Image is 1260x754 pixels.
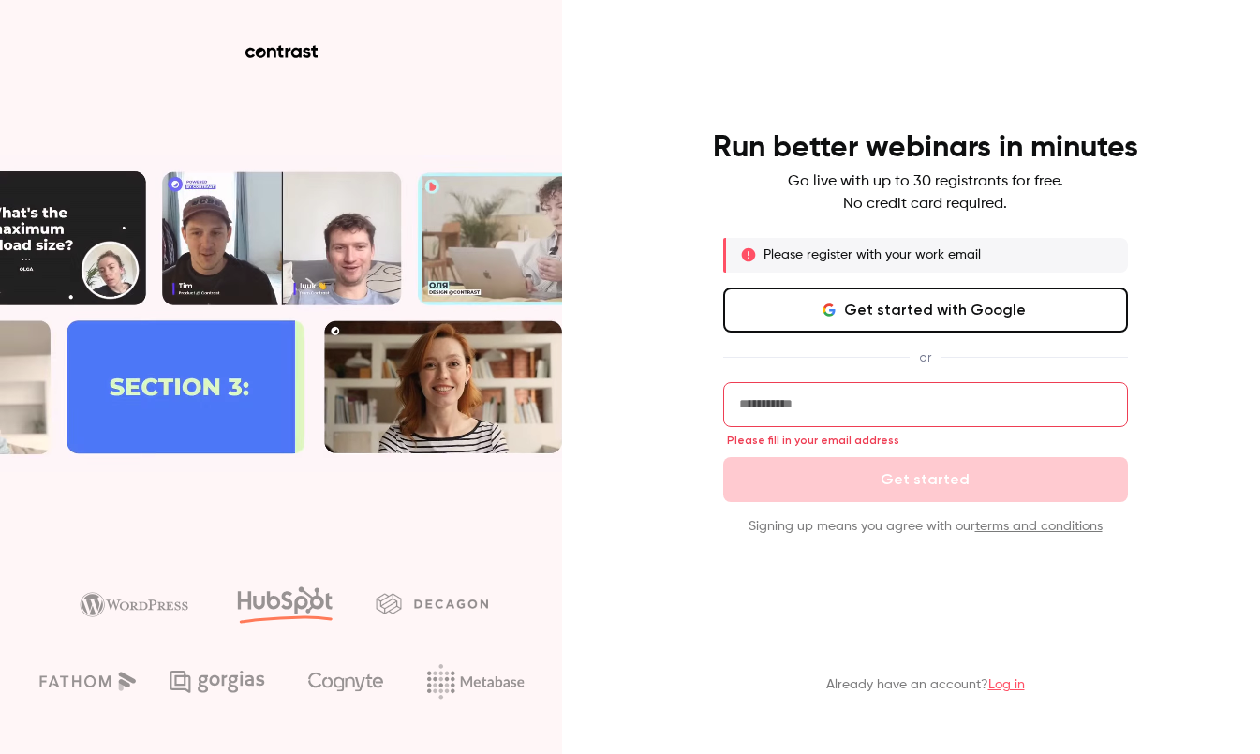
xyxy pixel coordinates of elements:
[727,433,899,448] span: Please fill in your email address
[988,678,1025,691] a: Log in
[975,520,1103,533] a: terms and conditions
[788,170,1063,215] p: Go live with up to 30 registrants for free. No credit card required.
[763,245,981,264] p: Please register with your work email
[713,129,1138,167] h4: Run better webinars in minutes
[723,517,1128,536] p: Signing up means you agree with our
[723,288,1128,333] button: Get started with Google
[910,347,941,367] span: or
[826,675,1025,694] p: Already have an account?
[376,593,488,614] img: decagon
